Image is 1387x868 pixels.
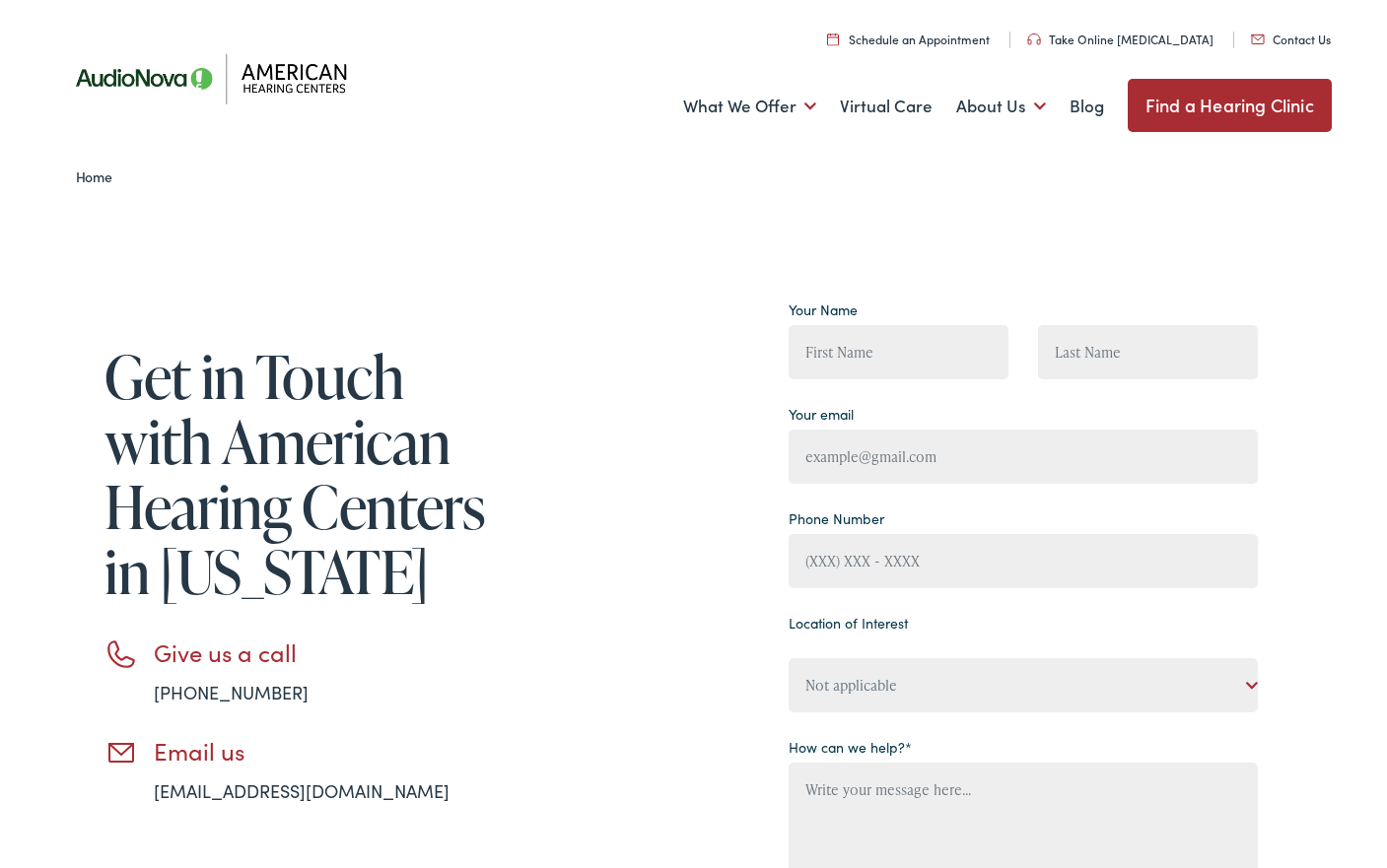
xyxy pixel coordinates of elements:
img: utility icon [827,33,839,45]
a: [EMAIL_ADDRESS][DOMAIN_NAME] [154,778,450,803]
a: Schedule an Appointment [827,31,990,47]
label: How can we help? [789,737,912,758]
a: About Us [956,70,1046,143]
label: Location of Interest [789,613,908,634]
label: Phone Number [789,508,884,529]
a: Contact Us [1251,31,1331,47]
a: Find a Hearing Clinic [1128,79,1332,132]
input: example@gmail.com [789,430,1258,484]
input: (XXX) XXX - XXXX [789,534,1258,588]
a: Virtual Care [840,70,933,143]
h3: Give us a call [154,638,509,667]
h1: Get in Touch with American Hearing Centers in [US_STATE] [104,344,509,604]
input: Last Name [1038,325,1258,379]
label: Your email [789,404,854,425]
input: First Name [789,325,1008,379]
h3: Email us [154,737,509,766]
a: What We Offer [683,70,816,143]
a: Blog [1070,70,1104,143]
label: Your Name [789,300,858,320]
img: utility icon [1027,33,1041,45]
a: [PHONE_NUMBER] [154,680,309,704]
a: Home [76,167,122,186]
img: utility icon [1251,34,1265,44]
a: Take Online [MEDICAL_DATA] [1027,31,1214,47]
